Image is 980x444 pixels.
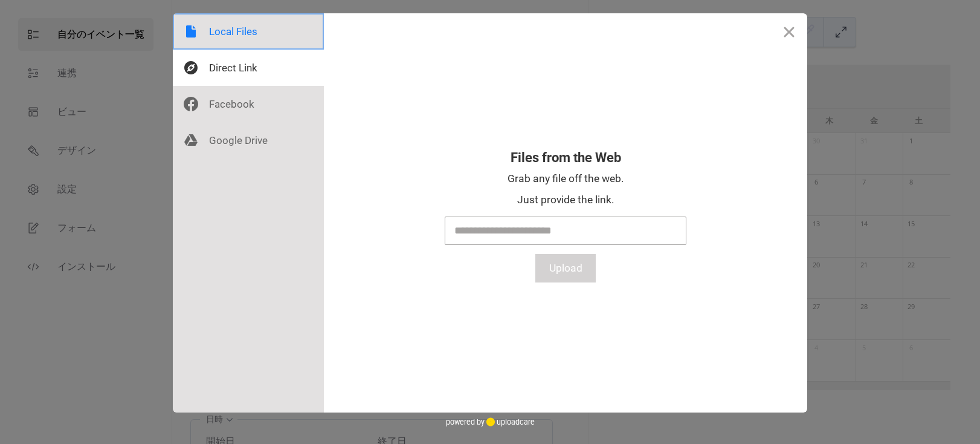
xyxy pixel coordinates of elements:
[511,150,621,165] div: Files from the Web
[485,417,535,426] a: uploadcare
[173,13,324,50] div: Local Files
[508,171,624,186] div: Grab any file off the web.
[771,13,807,50] button: Close
[173,86,324,122] div: Facebook
[517,192,614,207] div: Just provide the link.
[173,122,324,158] div: Google Drive
[173,50,324,86] div: Direct Link
[535,254,596,282] button: Upload
[446,413,535,431] div: powered by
